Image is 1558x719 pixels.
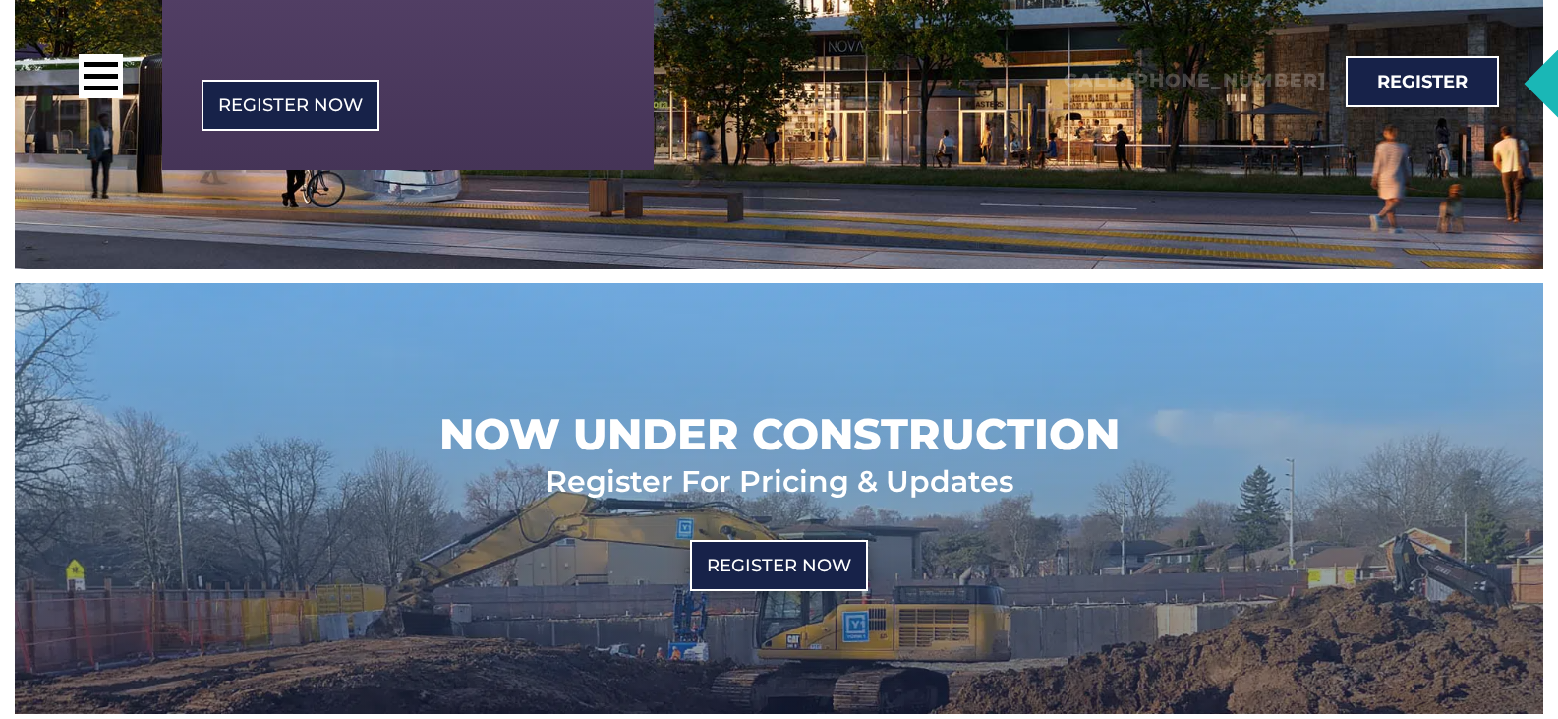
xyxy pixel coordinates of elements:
a: [PHONE_NUMBER] [1126,69,1326,91]
a: Register [1346,56,1499,107]
span: Register [1377,73,1468,90]
span: Register Now [707,557,851,574]
a: Register Now [690,540,868,591]
h2: Register For Pricing & Updates [546,462,1013,501]
h2: Now Under Construction [439,406,1120,462]
h2: Call: [1064,69,1326,93]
